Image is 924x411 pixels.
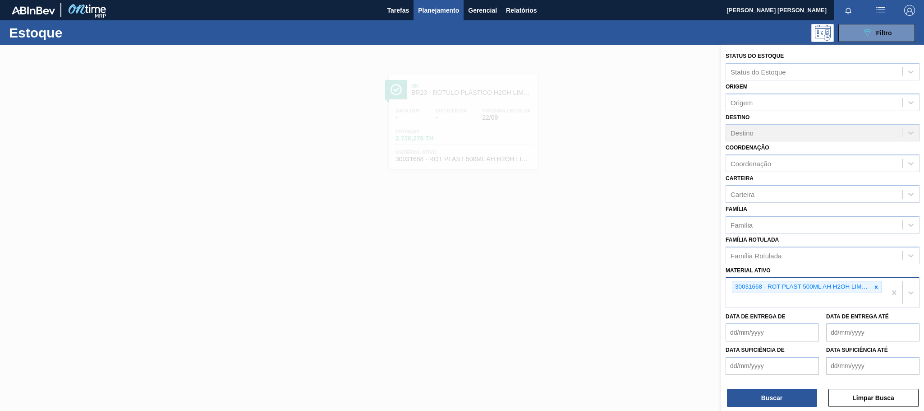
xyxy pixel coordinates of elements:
[726,53,784,59] label: Status do Estoque
[418,5,459,16] span: Planejamento
[726,347,785,353] label: Data suficiência de
[838,24,915,42] button: Filtro
[826,347,888,353] label: Data suficiência até
[726,145,769,151] label: Coordenação
[726,114,749,121] label: Destino
[904,5,915,16] img: Logout
[726,237,779,243] label: Família Rotulada
[811,24,834,42] div: Pogramando: nenhum usuário selecionado
[826,357,919,375] input: dd/mm/yyyy
[731,68,786,75] div: Status do Estoque
[834,4,863,17] button: Notificações
[731,190,754,198] div: Carteira
[506,5,537,16] span: Relatórios
[12,6,55,14] img: TNhmsLtSVTkK8tSr43FrP2fwEKptu5GPRR3wAAAABJRU5ErkJggg==
[731,221,753,229] div: Família
[731,160,771,168] div: Coordenação
[731,252,781,259] div: Família Rotulada
[826,313,889,320] label: Data de Entrega até
[726,267,771,274] label: Material ativo
[726,357,819,375] input: dd/mm/yyyy
[726,323,819,341] input: dd/mm/yyyy
[726,313,786,320] label: Data de Entrega de
[9,28,145,38] h1: Estoque
[876,29,892,37] span: Filtro
[826,323,919,341] input: dd/mm/yyyy
[726,84,748,90] label: Origem
[387,5,409,16] span: Tarefas
[731,98,753,106] div: Origem
[726,175,754,182] label: Carteira
[875,5,886,16] img: userActions
[732,281,871,293] div: 30031668 - ROT PLAST 500ML AH H2OH LIMAO IN211
[468,5,497,16] span: Gerencial
[726,206,747,212] label: Família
